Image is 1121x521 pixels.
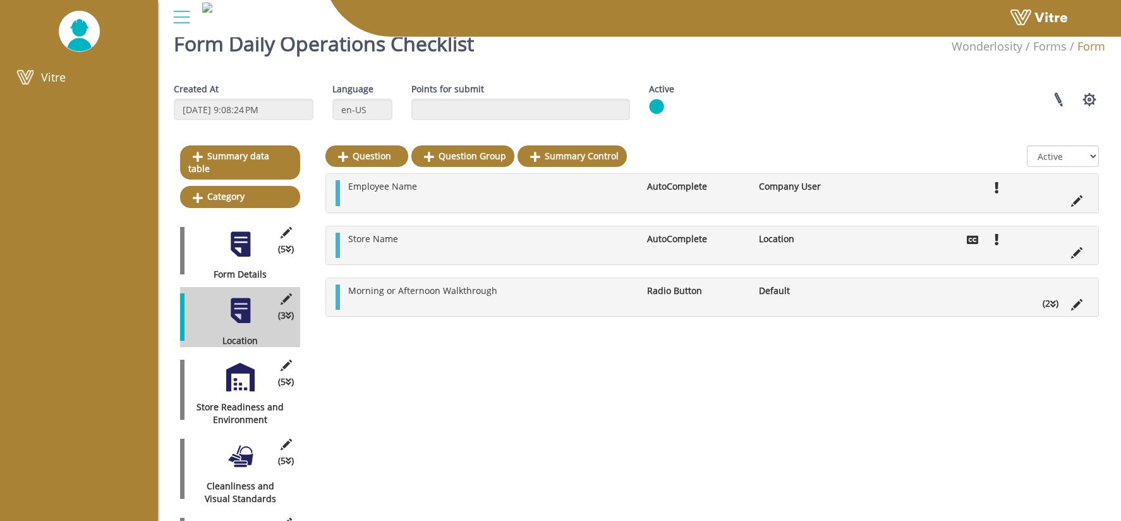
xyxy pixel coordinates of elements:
span: Vitre [41,70,66,85]
li: Default [753,285,864,297]
li: (2 ) [1036,297,1065,310]
li: Location [753,233,864,245]
span: (3 ) [278,309,294,322]
img: 0dcd9a6b-1c5a-4eae-a27b-fc2ff7ff0dea.png [202,3,212,13]
div: Store Readiness and Environment [180,401,291,426]
a: Forms [1033,39,1067,54]
span: (5 ) [278,455,294,467]
a: Summary Control [518,145,627,167]
li: Radio Button [641,285,753,297]
label: Active [649,83,674,95]
span: Store Name [348,233,398,245]
span: Morning or Afternoon Walkthrough [348,285,497,297]
label: Created At [174,83,219,95]
span: Employee Name [348,180,417,192]
span: (5 ) [278,243,294,255]
li: AutoComplete [641,233,753,245]
a: Summary data table [180,145,300,180]
span: (5 ) [278,376,294,388]
label: Language [332,83,373,95]
img: UserPic.png [59,11,100,51]
div: Form Details [180,268,291,281]
div: Location [180,334,291,347]
li: Company User [753,180,864,193]
a: Question [325,145,408,167]
label: Points for submit [411,83,484,95]
a: Category [180,186,300,207]
li: AutoComplete [641,180,753,193]
li: Form [1067,39,1105,55]
span: 407 [952,39,1022,54]
h1: Form Daily Operations Checklist [174,13,474,67]
div: Cleanliness and Visual Standards [180,480,291,505]
a: Question Group [411,145,514,167]
img: yes [649,99,664,114]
